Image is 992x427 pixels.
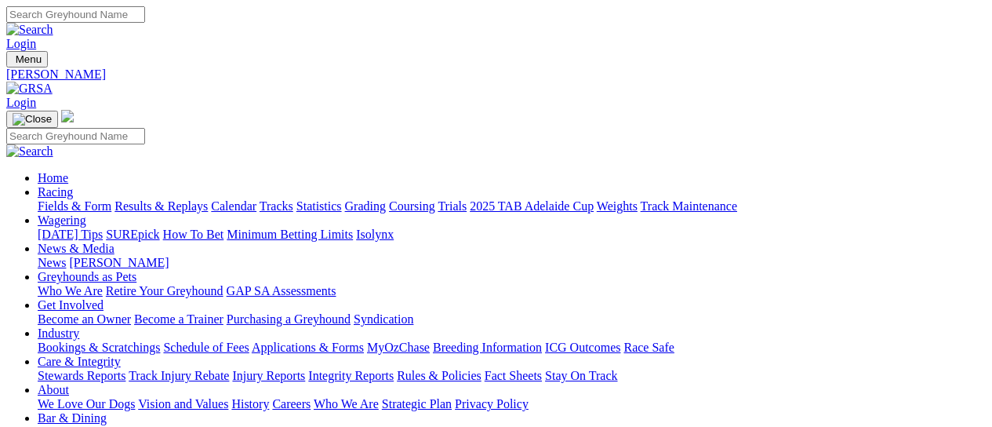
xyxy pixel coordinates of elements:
a: Home [38,171,68,184]
a: Wagering [38,213,86,227]
a: Industry [38,327,79,340]
a: Trials [438,199,467,213]
a: [DATE] Tips [38,228,103,241]
a: Get Involved [38,298,104,312]
img: GRSA [6,82,53,96]
button: Toggle navigation [6,111,58,128]
a: Race Safe [623,341,674,354]
a: Login [6,96,36,109]
a: [PERSON_NAME] [6,68,986,82]
a: Integrity Reports [308,369,394,382]
button: Toggle navigation [6,51,48,68]
a: Vision and Values [138,397,228,411]
a: [PERSON_NAME] [69,256,169,269]
a: Syndication [354,312,413,326]
a: SUREpick [106,228,159,241]
a: News [38,256,66,269]
a: Results & Replays [114,199,208,213]
a: Coursing [389,199,435,213]
img: logo-grsa-white.png [61,110,74,122]
a: Isolynx [356,228,394,241]
a: We Love Our Dogs [38,397,135,411]
a: Injury Reports [232,369,305,382]
a: History [231,397,269,411]
a: MyOzChase [367,341,430,354]
a: News & Media [38,242,114,255]
a: Bar & Dining [38,411,107,425]
a: Grading [345,199,386,213]
a: Login [6,37,36,50]
a: Rules & Policies [397,369,481,382]
a: ICG Outcomes [545,341,620,354]
a: Careers [272,397,311,411]
span: Menu [16,53,42,65]
a: Track Injury Rebate [129,369,229,382]
input: Search [6,6,145,23]
a: Track Maintenance [641,199,737,213]
a: Stay On Track [545,369,617,382]
a: Calendar [211,199,256,213]
div: Industry [38,341,986,355]
a: Purchasing a Greyhound [227,312,351,326]
a: Tracks [260,199,293,213]
a: Racing [38,185,73,199]
a: Who We Are [38,284,103,297]
a: Retire Your Greyhound [106,284,223,297]
a: How To Bet [163,228,224,241]
div: Get Involved [38,312,986,327]
a: Fields & Form [38,199,111,213]
a: Care & Integrity [38,355,121,368]
a: GAP SA Assessments [227,284,336,297]
a: Fact Sheets [485,369,542,382]
a: Greyhounds as Pets [38,270,136,283]
img: Close [13,113,52,126]
a: Weights [597,199,638,213]
div: News & Media [38,256,986,270]
img: Search [6,23,53,37]
a: Statistics [296,199,342,213]
div: Racing [38,199,986,213]
div: Wagering [38,228,986,242]
a: Breeding Information [433,341,542,354]
a: Applications & Forms [252,341,364,354]
a: Who We Are [314,397,379,411]
a: Become a Trainer [134,312,223,326]
img: Search [6,144,53,159]
a: Strategic Plan [382,397,452,411]
input: Search [6,128,145,144]
a: About [38,383,69,396]
a: Become an Owner [38,312,131,326]
div: Care & Integrity [38,369,986,383]
a: Schedule of Fees [163,341,249,354]
div: Greyhounds as Pets [38,284,986,298]
div: About [38,397,986,411]
a: 2025 TAB Adelaide Cup [470,199,594,213]
a: Bookings & Scratchings [38,341,160,354]
a: Minimum Betting Limits [227,228,353,241]
a: Privacy Policy [455,397,529,411]
a: Stewards Reports [38,369,125,382]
